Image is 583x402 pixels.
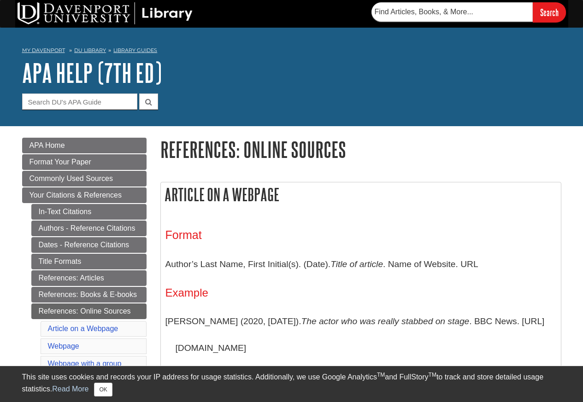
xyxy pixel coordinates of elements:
[301,316,470,326] i: The actor who was really stabbed on stage
[161,182,561,207] h2: Article on a Webpage
[22,58,162,87] a: APA Help (7th Ed)
[371,2,533,22] input: Find Articles, Books, & More...
[31,254,147,269] a: Title Formats
[165,228,556,242] h3: Format
[31,303,147,319] a: References: Online Sources
[22,138,147,153] a: APA Home
[22,93,137,110] input: Search DU's APA Guide
[22,372,561,396] div: This site uses cookies and records your IP address for usage statistics. Additionally, we use Goo...
[165,308,556,361] p: [PERSON_NAME] (2020, [DATE]). . BBC News. [URL][DOMAIN_NAME]
[165,251,556,278] p: Author’s Last Name, First Initial(s). (Date). . Name of Website. URL
[22,187,147,203] a: Your Citations & References
[31,287,147,303] a: References: Books & E-books
[31,204,147,220] a: In-Text Citations
[29,175,113,182] span: Commonly Used Sources
[29,141,65,149] span: APA Home
[165,287,556,299] h4: Example
[31,270,147,286] a: References: Articles
[113,47,157,53] a: Library Guides
[52,385,88,393] a: Read More
[48,325,118,332] a: Article on a Webpage
[371,2,566,22] form: Searches DU Library's articles, books, and more
[429,372,436,378] sup: TM
[29,191,122,199] span: Your Citations & References
[48,360,122,379] a: Webpage with a group author
[377,372,385,378] sup: TM
[330,259,383,269] i: Title of article
[160,138,561,161] h1: References: Online Sources
[31,237,147,253] a: Dates - Reference Citations
[533,2,566,22] input: Search
[18,2,193,24] img: DU Library
[22,154,147,170] a: Format Your Paper
[29,158,91,166] span: Format Your Paper
[48,342,79,350] a: Webpage
[94,383,112,396] button: Close
[22,44,561,59] nav: breadcrumb
[22,171,147,186] a: Commonly Used Sources
[22,47,65,54] a: My Davenport
[74,47,106,53] a: DU Library
[31,221,147,236] a: Authors - Reference Citations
